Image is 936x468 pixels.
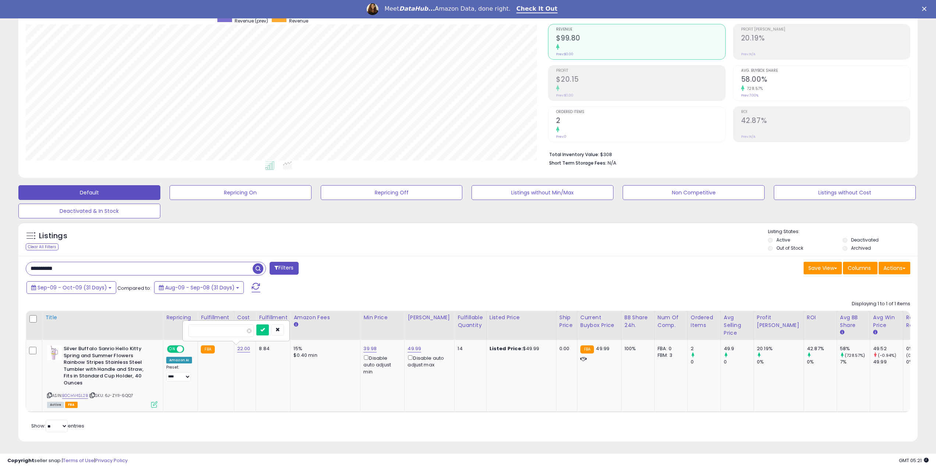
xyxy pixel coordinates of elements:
[556,34,725,44] h2: $99.80
[852,300,910,307] div: Displaying 1 to 1 of 1 items
[768,228,918,235] p: Listing States:
[556,93,573,98] small: Prev: $0.00
[906,314,933,329] div: Return Rate
[408,345,421,352] a: 49.99
[741,69,910,73] span: Avg. Buybox Share
[843,262,878,274] button: Columns
[845,352,865,358] small: (728.57%)
[624,345,649,352] div: 100%
[922,7,929,11] div: Close
[840,314,867,329] div: Avg BB Share
[38,284,107,291] span: Sep-09 - Oct-09 (31 Days)
[408,314,451,321] div: [PERSON_NAME]
[321,185,463,200] button: Repricing Off
[624,314,651,329] div: BB Share 24h.
[62,393,88,399] a: B0CHV4SL2B
[556,52,573,56] small: Prev: $0.00
[293,352,355,359] div: $0.40 min
[804,262,842,274] button: Save View
[367,3,378,15] img: Profile image for Georgie
[744,86,763,91] small: 728.57%
[7,457,128,464] div: seller snap | |
[691,359,720,365] div: 0
[408,354,449,368] div: Disable auto adjust max
[235,18,268,24] span: Revenue (prev)
[596,345,609,352] span: 49.99
[26,243,58,250] div: Clear All Filters
[906,345,936,352] div: 0%
[183,346,195,352] span: OFF
[559,314,574,329] div: Ship Price
[549,160,606,166] b: Short Term Storage Fees:
[516,5,558,13] a: Check It Out
[658,352,682,359] div: FBM: 3
[878,352,896,358] small: (-0.94%)
[741,110,910,114] span: ROI
[166,365,192,381] div: Preset:
[490,345,523,352] b: Listed Price:
[899,457,929,464] span: 2025-10-9 05:21 GMT
[117,285,151,292] span: Compared to:
[458,314,483,329] div: Fulfillable Quantity
[906,352,917,358] small: (0%)
[259,314,287,329] div: Fulfillment Cost
[851,237,879,243] label: Deactivated
[201,314,231,321] div: Fulfillment
[293,345,355,352] div: 15%
[95,457,128,464] a: Privacy Policy
[840,359,870,365] div: 7%
[556,134,566,139] small: Prev: 0
[741,28,910,32] span: Profit [PERSON_NAME]
[18,185,160,200] button: Default
[259,345,285,352] div: 8.84
[848,264,871,272] span: Columns
[293,314,357,321] div: Amazon Fees
[879,262,910,274] button: Actions
[774,185,916,200] button: Listings without Cost
[608,159,616,166] span: N/A
[556,116,725,126] h2: 2
[63,457,94,464] a: Terms of Use
[840,345,870,352] div: 58%
[840,329,844,336] small: Avg BB Share.
[64,345,153,388] b: Silver Buffalo Sanrio Hello Kitty Spring and Summer Flowers Rainbow Stripes Stainless Steel Tumbl...
[26,281,116,294] button: Sep-09 - Oct-09 (31 Days)
[237,314,253,321] div: Cost
[741,52,755,56] small: Prev: N/A
[559,345,572,352] div: 0.00
[7,457,34,464] strong: Copyright
[549,151,599,158] b: Total Inventory Value:
[724,314,751,337] div: Avg Selling Price
[741,34,910,44] h2: 20.19%
[741,134,755,139] small: Prev: N/A
[757,314,801,329] div: Profit [PERSON_NAME]
[724,359,754,365] div: 0
[873,359,903,365] div: 49.99
[47,345,62,360] img: 31ISWzgTsiL._SL40_.jpg
[168,346,177,352] span: ON
[556,75,725,85] h2: $20.15
[776,237,790,243] label: Active
[166,357,192,363] div: Amazon AI
[471,185,613,200] button: Listings without Min/Max
[741,116,910,126] h2: 42.87%
[363,314,401,321] div: Min Price
[384,5,510,13] div: Meet Amazon Data, done right.
[18,204,160,218] button: Deactivated & In Stock
[556,28,725,32] span: Revenue
[776,245,803,251] label: Out of Stock
[851,245,871,251] label: Archived
[165,284,235,291] span: Aug-09 - Sep-08 (31 Days)
[490,345,551,352] div: $49.99
[623,185,765,200] button: Non Competitive
[580,345,594,353] small: FBA
[45,314,160,321] div: Title
[807,314,834,321] div: ROI
[873,345,903,352] div: 49.52
[293,321,298,328] small: Amazon Fees.
[691,314,718,329] div: Ordered Items
[270,262,298,275] button: Filters
[154,281,244,294] button: Aug-09 - Sep-08 (31 Days)
[873,329,878,336] small: Avg Win Price.
[363,354,399,375] div: Disable auto adjust min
